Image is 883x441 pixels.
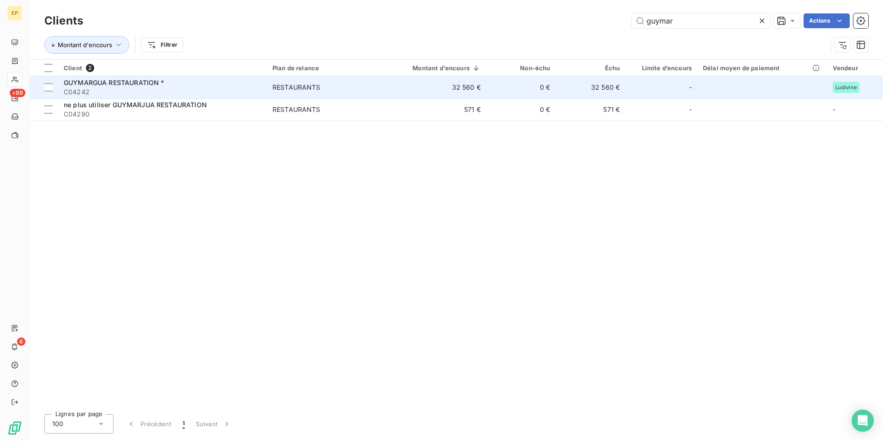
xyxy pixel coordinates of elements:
[64,101,207,109] span: ne plus utiliser GUYMARJUA RESTAURATION
[64,79,164,86] span: GUYMARGUA RESTAURATION *
[7,421,22,435] img: Logo LeanPay
[556,98,626,121] td: 571 €
[833,105,835,113] span: -
[804,13,850,28] button: Actions
[632,13,770,28] input: Rechercher
[272,64,375,72] div: Plan de relance
[380,76,486,98] td: 32 560 €
[17,337,25,346] span: 6
[380,98,486,121] td: 571 €
[190,414,237,434] button: Suivant
[486,76,556,98] td: 0 €
[64,64,82,72] span: Client
[177,414,190,434] button: 1
[631,64,692,72] div: Limite d’encours
[562,64,620,72] div: Échu
[492,64,550,72] div: Non-échu
[121,414,177,434] button: Précédent
[52,419,63,429] span: 100
[703,64,822,72] div: Délai moyen de paiement
[272,105,321,114] div: RESTAURANTS
[44,12,83,29] h3: Clients
[486,98,556,121] td: 0 €
[689,83,692,92] span: -
[64,87,261,97] span: C04242
[182,419,185,429] span: 1
[833,64,877,72] div: Vendeur
[10,89,25,97] span: +99
[44,36,129,54] button: Montant d'encours
[64,110,261,119] span: C04290
[689,105,692,114] span: -
[835,85,857,90] span: Ludivine
[141,37,183,52] button: Filtrer
[58,41,112,49] span: Montant d'encours
[7,6,22,20] div: EP
[852,410,874,432] div: Open Intercom Messenger
[386,64,481,72] div: Montant d'encours
[86,64,94,72] span: 2
[272,83,321,92] div: RESTAURANTS
[556,76,626,98] td: 32 560 €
